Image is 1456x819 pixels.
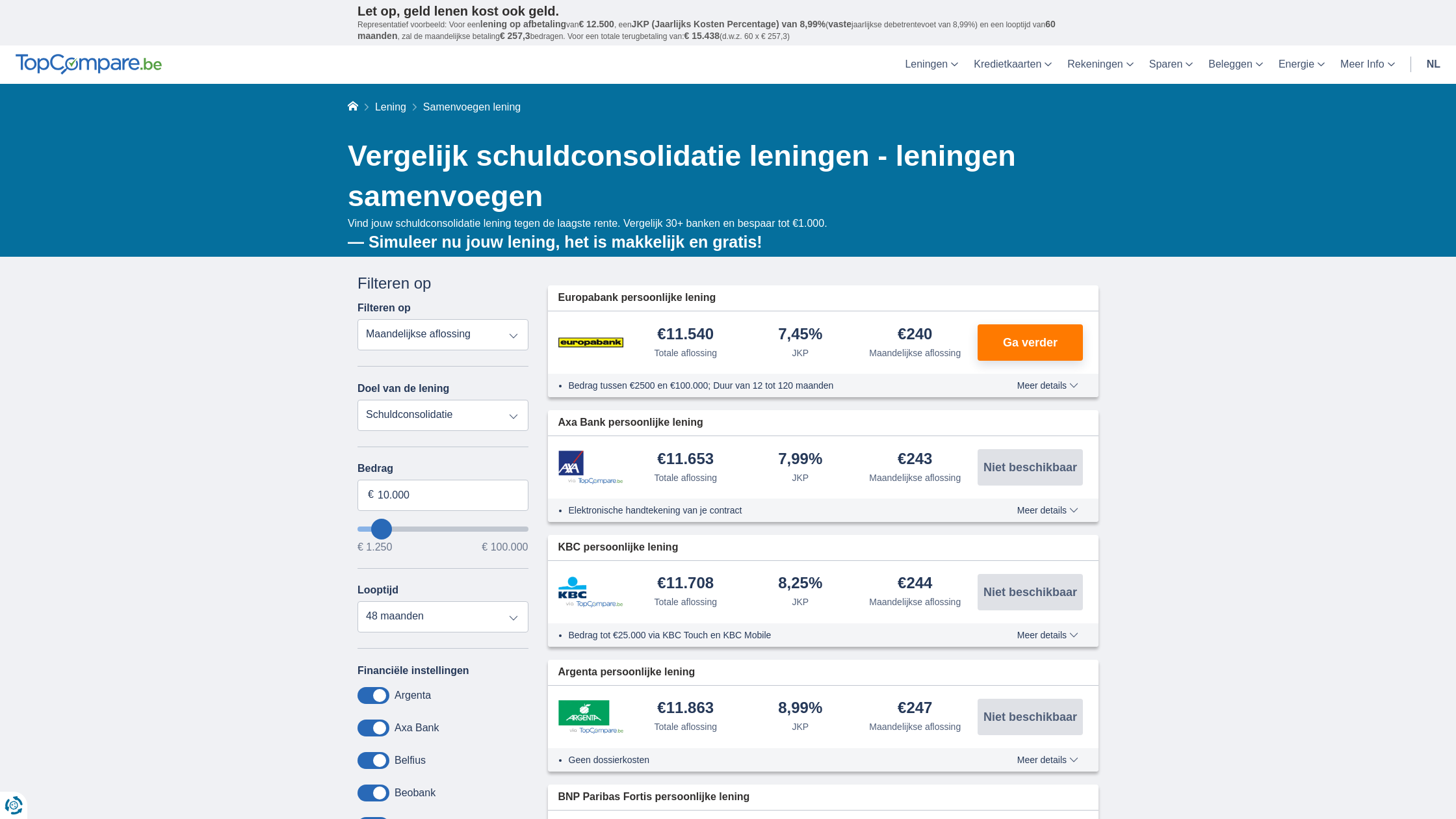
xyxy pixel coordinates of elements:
[983,711,1077,723] span: Niet beschikbaar
[978,449,1083,486] button: Niet beschikbaar
[480,19,566,29] span: lening op afbetaling
[898,700,932,718] div: €247
[357,19,1056,41] span: 60 maanden
[654,346,717,359] div: Totale aflossing
[395,690,431,701] label: Argenta
[1059,45,1141,84] a: Rekeningen
[1017,755,1078,764] span: Meer details
[1017,381,1078,390] span: Meer details
[897,45,966,84] a: Leningen
[869,471,961,484] div: Maandelijkse aflossing
[978,574,1083,610] button: Niet beschikbaar
[16,54,162,75] img: TopCompare
[348,101,358,112] a: Home
[778,700,822,718] div: 8,99%
[395,755,426,766] label: Belfius
[368,487,374,502] span: €
[898,326,932,344] div: €240
[1007,380,1088,391] button: Meer details
[1332,45,1403,84] a: Meer Info
[869,720,961,733] div: Maandelijkse aflossing
[558,291,716,305] span: Europabank persoonlijke lening
[558,540,679,555] span: KBC persoonlijke lening
[375,101,406,112] a: Lening
[978,324,1083,361] button: Ga verder
[657,575,714,593] div: €11.708
[569,753,970,766] li: Geen dossierkosten
[558,790,750,805] span: BNP Paribas Fortis persoonlijke lening
[778,451,822,469] div: 7,99%
[983,586,1077,598] span: Niet beschikbaar
[569,379,970,392] li: Bedrag tussen €2500 en €100.000; Duur van 12 tot 120 maanden
[423,101,521,112] span: Samenvoegen lening
[684,31,720,41] span: € 15.438
[828,19,851,29] span: vaste
[898,451,932,469] div: €243
[898,575,932,593] div: €244
[357,542,392,552] span: € 1.250
[778,575,822,593] div: 8,25%
[357,584,398,596] label: Looptijd
[1007,755,1088,765] button: Meer details
[482,542,528,552] span: € 100.000
[1007,505,1088,515] button: Meer details
[1007,630,1088,640] button: Meer details
[357,665,469,677] label: Financiële instellingen
[792,346,809,359] div: JKP
[357,463,528,474] label: Bedrag
[558,415,703,430] span: Axa Bank persoonlijke lening
[983,461,1077,473] span: Niet beschikbaar
[357,383,449,395] label: Doel van de lening
[569,504,970,517] li: Elektronische handtekening van je contract
[1419,45,1448,84] a: nl
[654,720,717,733] div: Totale aflossing
[558,326,623,359] img: product.pl.alt Europabank
[578,19,614,29] span: € 12.500
[357,3,1098,19] p: Let op, geld lenen kost ook geld.
[869,595,961,608] div: Maandelijkse aflossing
[357,526,528,532] input: wantToBorrow
[558,665,695,680] span: Argenta persoonlijke lening
[558,577,623,608] img: product.pl.alt KBC
[348,136,1098,216] h1: Vergelijk schuldconsolidatie leningen - leningen samenvoegen
[569,629,970,642] li: Bedrag tot €25.000 via KBC Touch en KBC Mobile
[657,700,714,718] div: €11.863
[792,595,809,608] div: JKP
[778,326,822,344] div: 7,45%
[654,471,717,484] div: Totale aflossing
[348,216,1098,253] div: Vind jouw schuldconsolidatie lening tegen de laagste rente. Vergelijk 30+ banken en bespaar tot €...
[1017,630,1078,640] span: Meer details
[1271,45,1332,84] a: Energie
[395,787,435,799] label: Beobank
[1017,506,1078,515] span: Meer details
[357,302,411,314] label: Filteren op
[357,272,528,294] div: Filteren op
[500,31,530,41] span: € 257,3
[357,19,1098,42] p: Representatief voorbeeld: Voor een van , een ( jaarlijkse debetrentevoet van 8,99%) en een loopti...
[1003,337,1058,348] span: Ga verder
[966,45,1059,84] a: Kredietkaarten
[558,700,623,734] img: product.pl.alt Argenta
[558,450,623,485] img: product.pl.alt Axa Bank
[978,699,1083,735] button: Niet beschikbaar
[792,471,809,484] div: JKP
[654,595,717,608] div: Totale aflossing
[395,722,439,734] label: Axa Bank
[632,19,826,29] span: JKP (Jaarlijks Kosten Percentage) van 8,99%
[657,326,714,344] div: €11.540
[1141,45,1201,84] a: Sparen
[792,720,809,733] div: JKP
[657,451,714,469] div: €11.653
[1201,45,1271,84] a: Beleggen
[869,346,961,359] div: Maandelijkse aflossing
[348,233,762,251] b: — Simuleer nu jouw lening, het is makkelijk en gratis!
